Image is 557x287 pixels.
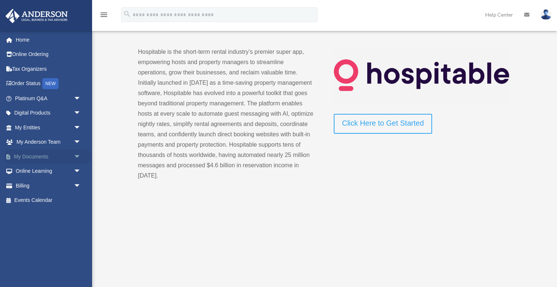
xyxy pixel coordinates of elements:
span: arrow_drop_down [74,106,88,121]
i: menu [99,10,108,19]
span: arrow_drop_down [74,135,88,150]
a: Order StatusNEW [5,76,92,91]
img: User Pic [540,9,551,20]
a: Events Calendar [5,193,92,208]
a: Tax Organizers [5,62,92,76]
a: Online Ordering [5,47,92,62]
span: arrow_drop_down [74,91,88,106]
a: Online Learningarrow_drop_down [5,164,92,179]
a: Home [5,32,92,47]
a: Billingarrow_drop_down [5,178,92,193]
a: My Anderson Teamarrow_drop_down [5,135,92,150]
img: Anderson Advisors Platinum Portal [3,9,70,23]
span: arrow_drop_down [74,149,88,164]
a: Click Here to Get Started [334,114,432,134]
div: NEW [42,78,59,89]
span: arrow_drop_down [74,178,88,193]
a: My Documentsarrow_drop_down [5,149,92,164]
a: menu [99,13,108,19]
img: Logo-transparent-dark [334,47,509,104]
a: My Entitiesarrow_drop_down [5,120,92,135]
a: Digital Productsarrow_drop_down [5,106,92,120]
a: Platinum Q&Aarrow_drop_down [5,91,92,106]
span: Hospitable is the short-term rental industry’s premier super app, empowering hosts and property m... [138,49,313,179]
span: arrow_drop_down [74,120,88,135]
i: search [123,10,131,18]
span: arrow_drop_down [74,164,88,179]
